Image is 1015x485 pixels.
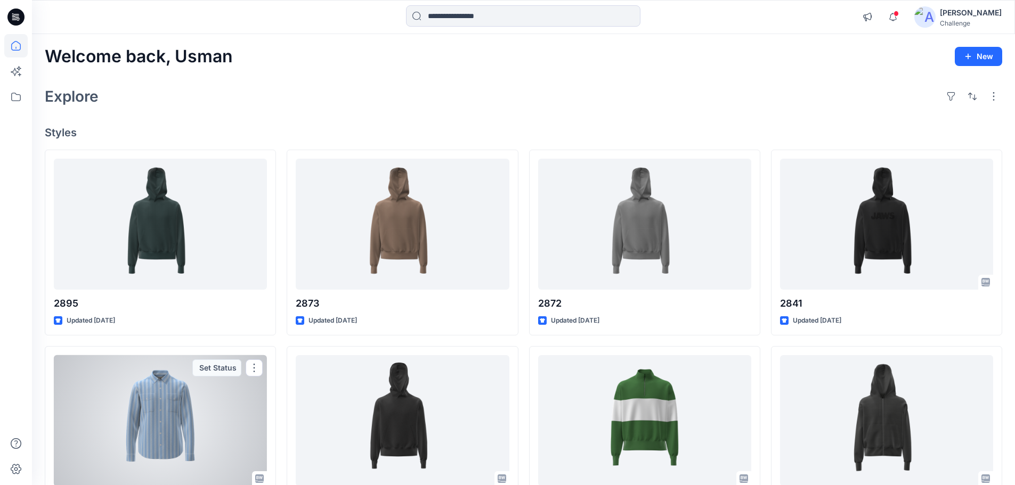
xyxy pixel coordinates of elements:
p: 2872 [538,296,751,311]
a: 2841 [780,159,993,290]
p: Updated [DATE] [793,315,841,326]
div: Challenge [940,19,1002,27]
p: 2895 [54,296,267,311]
div: [PERSON_NAME] [940,6,1002,19]
p: Updated [DATE] [551,315,599,326]
a: 2872 [538,159,751,290]
h2: Explore [45,88,99,105]
p: Updated [DATE] [67,315,115,326]
a: 2873 [296,159,509,290]
h2: Welcome back, Usman [45,47,233,67]
a: 2895 [54,159,267,290]
button: New [955,47,1002,66]
p: 2841 [780,296,993,311]
img: avatar [914,6,936,28]
p: Updated [DATE] [308,315,357,326]
h4: Styles [45,126,1002,139]
p: 2873 [296,296,509,311]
